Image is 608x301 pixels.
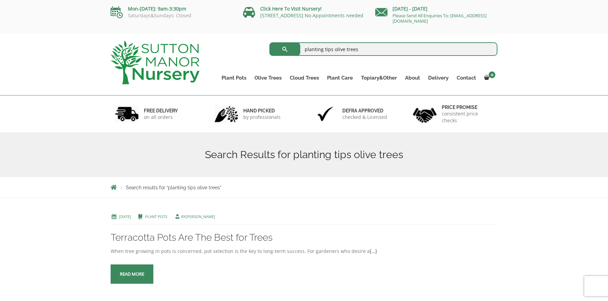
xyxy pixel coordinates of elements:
[342,108,387,114] h6: Defra approved
[144,108,178,114] h6: FREE DELIVERY
[119,214,131,219] a: [DATE]
[375,5,497,13] p: [DATE] - [DATE]
[489,71,495,78] span: 0
[144,114,178,121] p: on all orders
[393,13,487,24] a: Please Send All Enquiries To: [EMAIL_ADDRESS][DOMAIN_NAME]
[250,73,286,83] a: Olive Trees
[126,185,221,190] span: Search results for “planting tips olive trees”
[111,185,497,190] nav: Breadcrumbs
[217,73,250,83] a: Plant Pots
[370,248,377,254] a: […]
[453,73,480,83] a: Contact
[174,214,215,219] span: by
[214,105,238,123] img: 2.jpg
[111,41,199,84] img: logo
[313,105,337,123] img: 3.jpg
[401,73,424,83] a: About
[260,5,322,12] a: Click Here To Visit Nursery!
[442,104,493,110] h6: Price promise
[111,13,233,18] p: Saturdays&Sundays: Closed
[269,42,498,56] input: Search...
[260,12,363,19] a: [STREET_ADDRESS] No Appointments needed
[357,73,401,83] a: Topiary&Other
[111,264,153,284] a: Read more
[111,247,497,255] div: When tree growing in pots is concerned, pot selection is the key to long-term success. For garden...
[413,104,437,124] img: 4.jpg
[442,110,493,124] p: consistent price checks
[323,73,357,83] a: Plant Care
[111,232,272,243] a: Terracotta Pots Are The Best for Trees
[286,73,323,83] a: Cloud Trees
[424,73,453,83] a: Delivery
[186,214,215,219] a: [PERSON_NAME]
[243,108,281,114] h6: hand picked
[243,114,281,121] p: by professionals
[342,114,387,121] p: checked & Licensed
[480,73,497,83] a: 0
[145,214,167,219] a: Plant Pots
[111,5,233,13] p: Mon-[DATE]: 9am-3:30pm
[115,105,139,123] img: 1.jpg
[111,149,497,161] h1: Search Results for planting tips olive trees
